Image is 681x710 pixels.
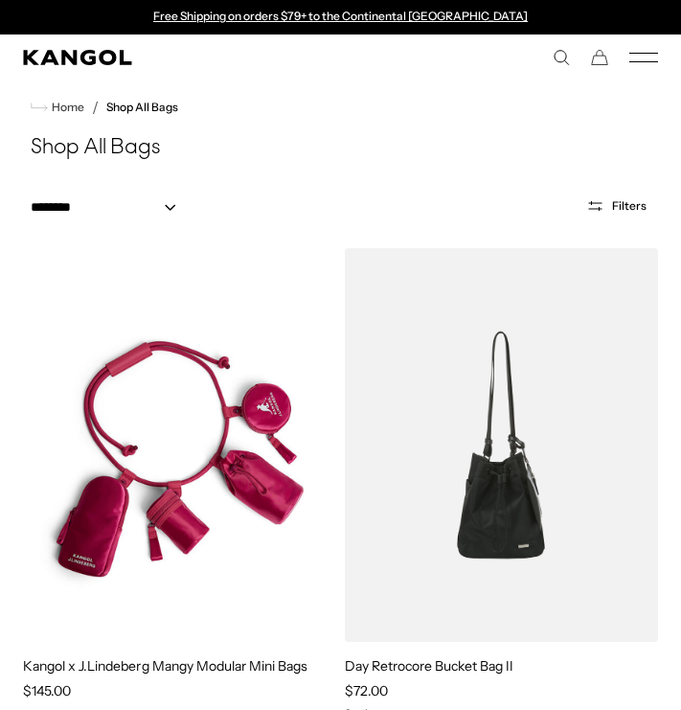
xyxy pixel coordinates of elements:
summary: Search here [553,49,570,66]
img: Day Retrocore Bucket Bag II [345,248,659,642]
button: Mobile Menu [629,49,658,66]
h1: Shop All Bags [23,134,658,163]
slideshow-component: Announcement bar [144,10,538,25]
li: / [84,96,99,119]
img: Kangol x J.Lindeberg Mangy Modular Mini Bags [23,248,337,642]
a: Free Shipping on orders $79+ to the Continental [GEOGRAPHIC_DATA] [153,9,528,23]
button: Open filters [575,197,658,215]
div: 1 of 2 [144,10,538,25]
a: Kangol [23,50,341,65]
span: Home [48,101,84,114]
span: $72.00 [345,682,388,699]
span: Filters [612,199,647,213]
a: Shop All Bags [106,101,178,114]
a: Day Retrocore Bucket Bag II [345,657,514,675]
a: Kangol x J.Lindeberg Mangy Modular Mini Bags [23,657,307,675]
select: Sort by: Featured [23,197,195,218]
a: Home [31,99,84,116]
button: Cart [591,49,608,66]
span: $145.00 [23,682,71,699]
div: Announcement [144,10,538,25]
